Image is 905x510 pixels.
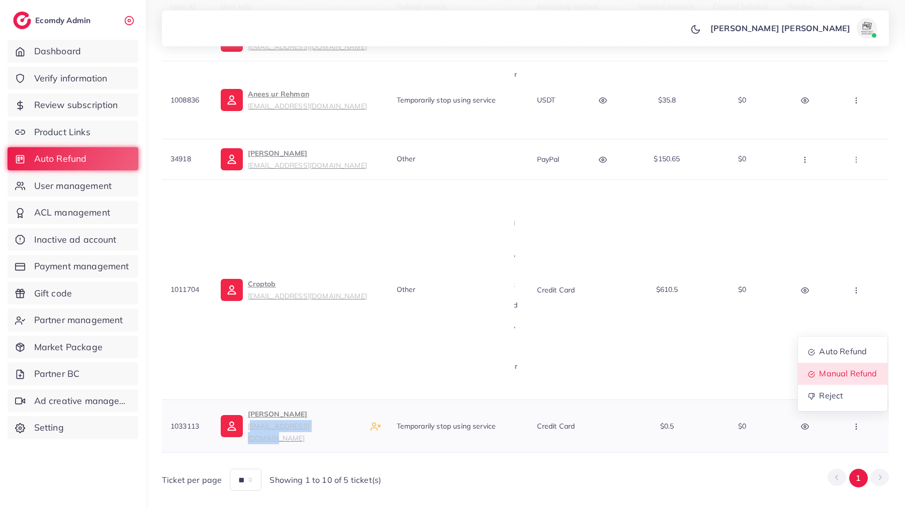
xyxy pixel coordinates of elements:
[8,67,138,90] a: Verify information
[247,291,367,300] small: [EMAIL_ADDRESS][DOMAIN_NAME]
[220,279,242,301] img: ic-user-info.36bf1079.svg
[537,94,556,106] p: USDT
[34,72,108,85] span: Verify information
[34,287,72,300] span: Gift code
[220,148,242,170] img: ic-user-info.36bf1079.svg
[220,88,367,112] a: Anees ur Rehman[EMAIL_ADDRESS][DOMAIN_NAME]
[34,206,110,219] span: ACL management
[8,309,138,332] a: Partner management
[247,161,367,169] small: [EMAIL_ADDRESS][DOMAIN_NAME]
[34,314,123,327] span: Partner management
[411,70,517,130] span: I’m taking a break from work for some time, so I need to withdraw the balance from the platform. ...
[396,95,496,105] span: Temporarily stop using service
[537,153,560,165] p: PayPal
[220,415,242,437] img: ic-user-info.36bf1079.svg
[8,201,138,224] a: ACL management
[819,346,867,356] span: Auto Refund
[396,154,415,163] span: Other
[34,367,80,380] span: Partner BC
[738,422,746,431] span: $0
[8,174,138,197] a: User management
[8,416,138,439] a: Setting
[220,147,367,171] a: [PERSON_NAME][EMAIL_ADDRESS][DOMAIN_NAME]
[8,362,138,385] a: Partner BC
[34,152,87,165] span: Auto Refund
[8,147,138,170] a: Auto Refund
[849,469,868,487] button: Go to page 1
[220,89,242,111] img: ic-user-info.36bf1079.svg
[819,368,877,378] span: Manual Refund
[8,121,138,144] a: Product Links
[537,420,575,432] p: Credit card
[656,285,678,294] span: $610.5
[247,422,309,442] small: [EMAIL_ADDRESS][DOMAIN_NAME]
[34,260,129,273] span: Payment management
[269,474,381,486] span: Showing 1 to 10 of 5 ticket(s)
[162,474,222,486] span: Ticket per page
[34,126,90,139] span: Product Links
[170,95,199,105] span: 1008836
[220,408,362,444] a: [PERSON_NAME][EMAIL_ADDRESS][DOMAIN_NAME]
[658,95,676,105] span: $35.8
[247,88,367,112] p: Anees ur Rehman
[170,285,199,294] span: 1011704
[8,336,138,359] a: Market Package
[654,154,680,163] span: $150.65
[8,93,138,117] a: Review subscription
[828,469,889,487] ul: Pagination
[857,18,877,38] img: avatar
[738,95,746,105] span: $0
[738,154,746,163] span: $0
[170,422,199,431] span: 1033113
[34,179,112,192] span: User management
[34,98,118,112] span: Review subscription
[34,341,103,354] span: Market Package
[537,284,575,296] p: Credit card
[705,18,881,38] a: [PERSON_NAME] [PERSON_NAME]avatar
[8,389,138,413] a: Ad creative management
[396,422,496,431] span: Temporarily stop using service
[170,154,191,163] span: 34918
[247,278,367,302] p: Croptob
[8,228,138,251] a: Inactive ad account
[13,12,31,29] img: logo
[13,12,93,29] a: logoEcomdy Admin
[8,282,138,305] a: Gift code
[35,16,93,25] h2: Ecomdy Admin
[247,408,362,444] p: [PERSON_NAME]
[34,421,64,434] span: Setting
[34,45,81,58] span: Dashboard
[247,101,367,110] small: [EMAIL_ADDRESS][DOMAIN_NAME]
[710,22,850,34] p: [PERSON_NAME] [PERSON_NAME]
[819,390,843,400] span: Reject
[660,422,674,431] span: $0.5
[34,394,131,407] span: Ad creative management
[8,40,138,63] a: Dashboard
[396,285,415,294] span: Other
[8,255,138,278] a: Payment management
[247,147,367,171] p: [PERSON_NAME]
[34,233,117,246] span: Inactive ad account
[738,285,746,294] span: $0
[220,278,367,302] a: Croptob[EMAIL_ADDRESS][DOMAIN_NAME]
